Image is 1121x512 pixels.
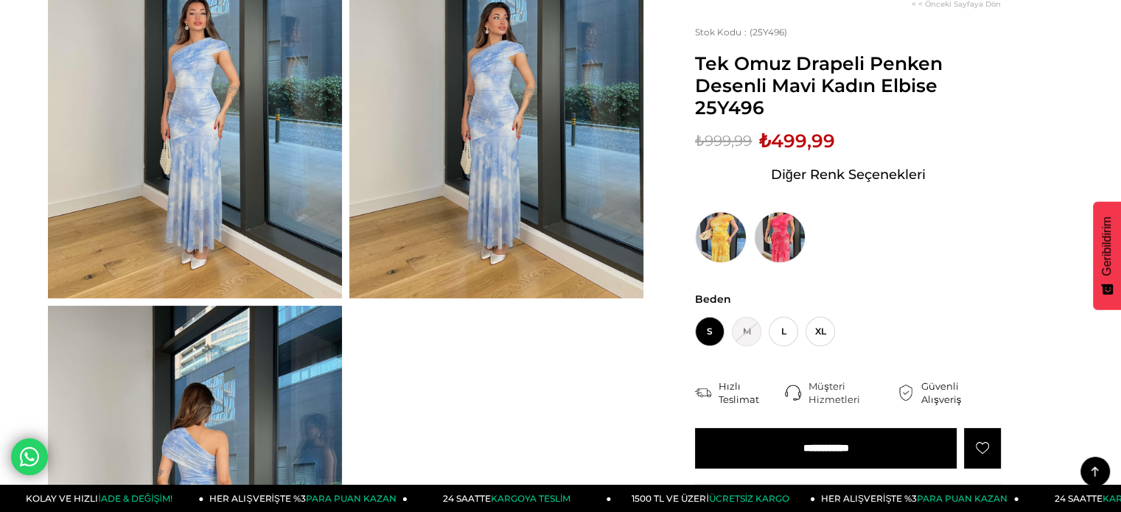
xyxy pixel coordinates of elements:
img: security.png [898,385,914,401]
a: 1500 TL VE ÜZERİÜCRETSİZ KARGO [612,485,816,512]
span: Stok Kodu [695,27,750,38]
span: S [695,317,724,346]
img: Tek Omuz Drapeli Penken Desenli Pembe Kadın Elbise 25Y496 [754,211,806,263]
span: Beden [695,292,1001,306]
img: Tek Omuz Drapeli Penken Desenli Sarı Kadın Elbise 25Y496 [695,211,747,263]
a: HER ALIŞVERİŞTE %3PARA PUAN KAZAN [815,485,1019,512]
a: HER ALIŞVERİŞTE %3PARA PUAN KAZAN [204,485,408,512]
span: KARGOYA TESLİM [491,493,570,504]
span: ÜCRETSİZ KARGO [709,493,789,504]
span: M [732,317,761,346]
span: ₺999,99 [695,130,752,152]
span: L [769,317,798,346]
span: PARA PUAN KAZAN [306,493,397,504]
div: Güvenli Alışveriş [921,379,1001,406]
span: PARA PUAN KAZAN [917,493,1007,504]
img: call-center.png [785,385,801,401]
span: Geribildirim [1100,217,1114,276]
span: Tek Omuz Drapeli Penken Desenli Mavi Kadın Elbise 25Y496 [695,52,1001,119]
button: Geribildirim - Show survey [1093,202,1121,310]
span: İADE & DEĞİŞİM! [98,493,172,504]
a: 24 SAATTEKARGOYA TESLİM [408,485,612,512]
span: XL [806,317,835,346]
span: ₺499,99 [759,130,835,152]
a: Favorilere Ekle [964,428,1001,469]
div: Hızlı Teslimat [719,379,785,406]
span: (25Y496) [695,27,787,38]
img: shipping.png [695,385,711,401]
div: Müşteri Hizmetleri [809,379,898,406]
span: Diğer Renk Seçenekleri [771,163,926,186]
